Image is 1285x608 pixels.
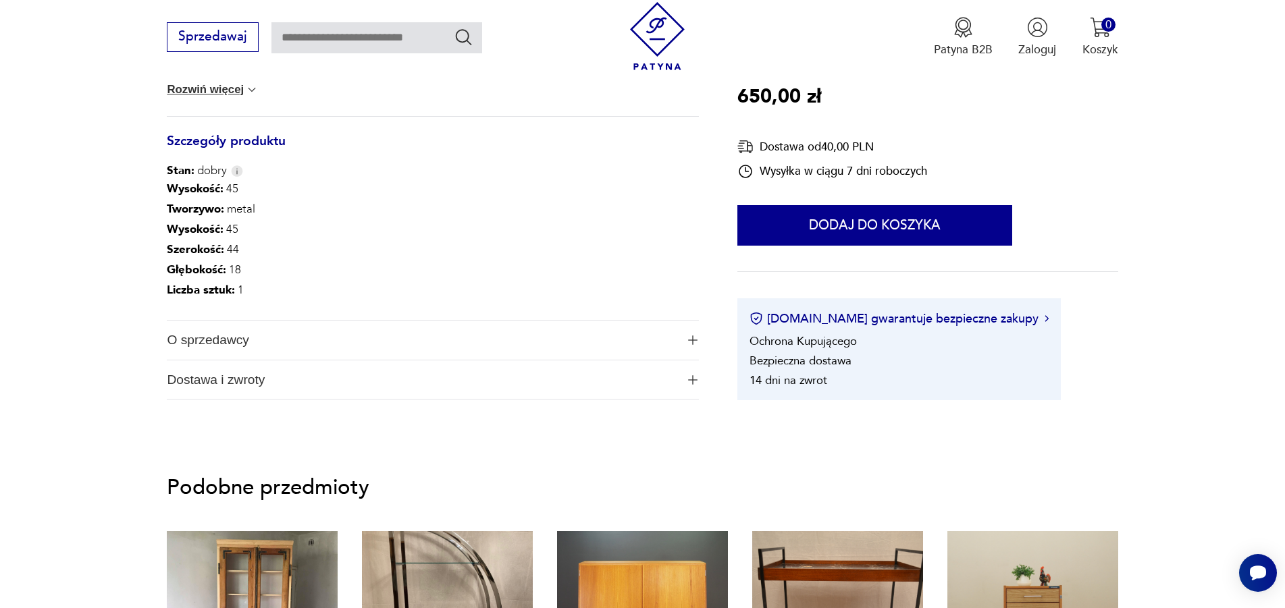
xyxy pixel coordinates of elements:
img: Ikona plusa [688,375,698,385]
li: 14 dni na zwrot [750,372,827,387]
img: Ikona medalu [953,17,974,38]
b: Głębokość : [167,262,226,277]
img: chevron down [245,83,259,96]
img: Ikona koszyka [1090,17,1111,38]
button: Ikona plusaO sprzedawcy [167,321,698,360]
p: Patyna B2B [934,42,993,57]
span: dobry [167,163,227,179]
button: 0Koszyk [1082,17,1118,57]
span: O sprzedawcy [167,321,676,360]
a: Ikona medaluPatyna B2B [934,17,993,57]
button: Rozwiń więcej [167,83,259,96]
span: Dostawa i zwroty [167,360,676,399]
div: 0 [1101,18,1116,32]
img: Ikona dostawy [737,138,754,155]
p: 650,00 zł [737,81,821,112]
div: Dostawa od 40,00 PLN [737,138,927,155]
p: metal [167,199,255,219]
p: 44 [167,240,255,260]
p: Zaloguj [1018,42,1056,57]
p: Koszyk [1082,42,1118,57]
h3: Szczegóły produktu [167,136,698,163]
p: 45 [167,179,255,199]
button: Sprzedawaj [167,22,258,52]
p: 18 [167,260,255,280]
a: Sprzedawaj [167,32,258,43]
button: [DOMAIN_NAME] gwarantuje bezpieczne zakupy [750,310,1049,327]
img: Ikona strzałki w prawo [1045,315,1049,322]
button: Zaloguj [1018,17,1056,57]
button: Patyna B2B [934,17,993,57]
p: Podobne przedmioty [167,478,1118,497]
img: Info icon [231,165,243,177]
div: Wysyłka w ciągu 7 dni roboczych [737,163,927,179]
b: Liczba sztuk: [167,282,235,298]
img: Patyna - sklep z meblami i dekoracjami vintage [623,2,691,70]
p: 45 [167,219,255,240]
b: Tworzywo : [167,201,224,217]
button: Dodaj do koszyka [737,205,1012,246]
b: Szerokość : [167,242,224,257]
p: 1 [167,280,255,300]
b: Wysokość : [167,221,224,237]
li: Ochrona Kupującego [750,333,857,348]
b: Wysokość : [167,181,224,196]
button: Ikona plusaDostawa i zwroty [167,360,698,399]
img: Ikona certyfikatu [750,312,763,325]
li: Bezpieczna dostawa [750,352,851,368]
img: Ikona plusa [688,335,698,345]
b: Stan: [167,163,194,178]
iframe: Smartsupp widget button [1239,554,1277,592]
img: Ikonka użytkownika [1027,17,1048,38]
button: Szukaj [454,27,473,47]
